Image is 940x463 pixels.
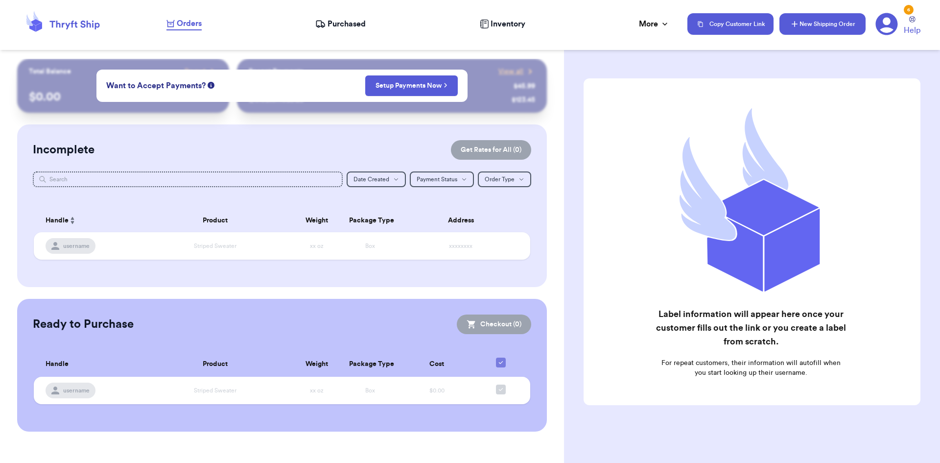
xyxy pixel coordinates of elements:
[478,171,531,187] button: Order Type
[177,18,202,29] span: Orders
[310,388,324,393] span: xx oz
[451,140,531,160] button: Get Rates for All (0)
[365,243,375,249] span: Box
[290,352,343,377] th: Weight
[485,176,515,182] span: Order Type
[33,142,94,158] h2: Incomplete
[410,171,474,187] button: Payment Status
[69,215,76,226] button: Sort ascending
[904,5,914,15] div: 6
[46,216,69,226] span: Handle
[63,242,90,250] span: username
[875,13,898,35] a: 6
[353,176,389,182] span: Date Created
[194,388,236,393] span: Striped Sweater
[429,388,445,393] span: $0.00
[166,18,202,30] a: Orders
[315,18,366,30] a: Purchased
[29,67,71,76] p: Total Balance
[904,16,920,36] a: Help
[106,80,206,92] span: Want to Accept Payments?
[141,209,290,232] th: Product
[343,352,397,377] th: Package Type
[639,18,670,30] div: More
[498,67,535,76] a: View all
[397,209,531,232] th: Address
[347,171,406,187] button: Date Created
[310,243,324,249] span: xx oz
[397,352,477,377] th: Cost
[514,81,535,91] div: $ 45.99
[457,315,531,334] button: Checkout (0)
[33,171,343,187] input: Search
[376,81,447,91] a: Setup Payments Now
[449,243,472,249] span: xxxxxxxx
[655,307,846,348] h2: Label information will appear here once your customer fills out the link or you create a label fr...
[249,67,303,76] p: Recent Payments
[417,176,457,182] span: Payment Status
[29,89,217,105] p: $ 0.00
[491,18,525,30] span: Inventory
[46,359,69,369] span: Handle
[365,75,458,96] button: Setup Payments Now
[904,24,920,36] span: Help
[365,388,375,393] span: Box
[343,209,397,232] th: Package Type
[141,352,290,377] th: Product
[655,358,846,378] p: For repeat customers, their information will autofill when you start looking up their username.
[185,67,217,76] a: Payout
[194,243,236,249] span: Striped Sweater
[480,18,525,30] a: Inventory
[498,67,523,76] span: View all
[687,13,774,35] button: Copy Customer Link
[328,18,366,30] span: Purchased
[779,13,866,35] button: New Shipping Order
[33,317,134,332] h2: Ready to Purchase
[512,95,535,105] div: $ 123.45
[185,67,206,76] span: Payout
[63,387,90,394] span: username
[290,209,343,232] th: Weight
